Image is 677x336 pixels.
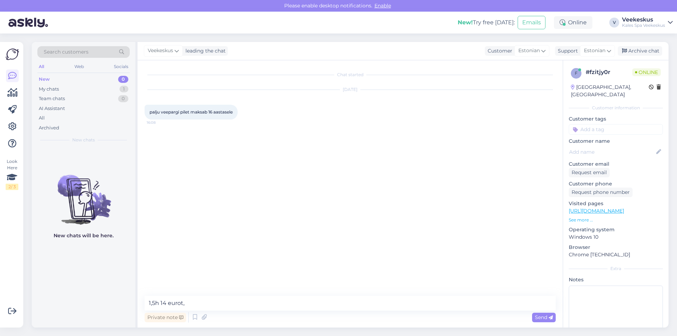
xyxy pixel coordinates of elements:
div: Private note [145,313,186,322]
span: Send [535,314,553,320]
div: Try free [DATE]: [458,18,515,27]
div: All [39,115,45,122]
div: All [37,62,45,71]
p: Notes [569,276,663,283]
a: VeekeskusKales Spa Veekeskus [622,17,673,28]
p: Operating system [569,226,663,233]
div: Look Here [6,158,18,190]
div: [GEOGRAPHIC_DATA], [GEOGRAPHIC_DATA] [571,84,649,98]
div: [DATE] [145,86,556,93]
div: Customer information [569,105,663,111]
div: My chats [39,86,59,93]
div: Request phone number [569,188,633,197]
button: Emails [518,16,545,29]
span: 16:08 [147,120,173,125]
div: AI Assistant [39,105,65,112]
div: Archived [39,124,59,132]
div: 1 [120,86,128,93]
p: Customer phone [569,180,663,188]
input: Add name [569,148,655,156]
div: Veekeskus [622,17,665,23]
span: Search customers [44,48,89,56]
div: # fzitjy0r [586,68,632,77]
img: No chats [32,162,135,226]
a: [URL][DOMAIN_NAME] [569,208,624,214]
div: Chat started [145,72,556,78]
b: New! [458,19,473,26]
span: f [575,71,578,76]
p: Customer name [569,138,663,145]
span: New chats [72,137,95,143]
div: New [39,76,50,83]
p: Visited pages [569,200,663,207]
div: Support [555,47,578,55]
p: Customer tags [569,115,663,123]
span: palju veepargi pilet maksab 16 aastasele [150,109,233,115]
span: Estonian [584,47,605,55]
p: Windows 10 [569,233,663,241]
div: Customer [485,47,512,55]
div: 0 [118,95,128,102]
div: Request email [569,168,610,177]
div: Socials [112,62,130,71]
p: Browser [569,244,663,251]
span: Veekeskus [148,47,173,55]
span: Enable [372,2,393,9]
span: Online [632,68,661,76]
input: Add a tag [569,124,663,135]
img: Askly Logo [6,48,19,61]
div: 2 / 3 [6,184,18,190]
div: Archive chat [618,46,662,56]
p: Customer email [569,160,663,168]
p: Chrome [TECHNICAL_ID] [569,251,663,258]
div: Online [554,16,592,29]
div: Team chats [39,95,65,102]
div: leading the chat [183,47,226,55]
div: Extra [569,265,663,272]
p: See more ... [569,217,663,223]
textarea: 1,5h 14 eurot, [145,296,556,311]
span: Estonian [518,47,540,55]
div: 0 [118,76,128,83]
div: Web [73,62,85,71]
div: Kales Spa Veekeskus [622,23,665,28]
p: New chats will be here. [54,232,114,239]
div: V [609,18,619,28]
